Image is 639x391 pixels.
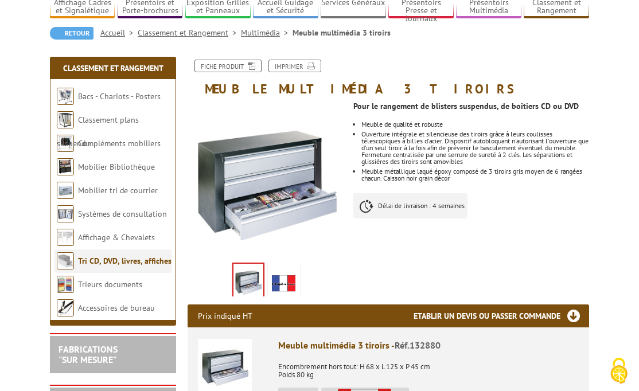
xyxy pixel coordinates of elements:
[78,185,158,196] a: Mobilier tri de courrier
[414,304,589,327] h3: Etablir un devis ou passer commande
[78,232,155,243] a: Affichage & Chevalets
[57,182,74,199] img: Mobilier tri de courrier
[78,162,155,172] a: Mobilier Bibliothèque
[198,304,252,327] p: Prix indiqué HT
[241,28,293,38] a: Multimédia
[268,60,321,72] a: Imprimer
[78,209,167,219] a: Systèmes de consultation
[278,355,579,379] p: Encombrement hors tout: H 68 x L 125 x P 45 cm Poids 80 kg
[57,111,74,128] img: Classement plans suspendu
[188,101,345,259] img: multimedia_132880.jpg
[50,27,93,40] a: Retour
[278,339,579,352] div: Meuble multimédia 3 tiroirs -
[59,343,118,365] a: FABRICATIONS"Sur Mesure"
[353,101,579,111] strong: Pour le rangement de blisters suspendus, de boîtiers CD ou DVD
[78,91,161,101] a: Bacs - Chariots - Posters
[57,299,74,316] img: Accessoires de bureau
[605,357,633,385] img: Cookies (fenêtre modale)
[100,28,138,38] a: Accueil
[395,339,441,351] span: Réf.132880
[293,27,391,38] li: Meuble multimédia 3 tiroirs
[361,131,589,165] li: Ouverture intégrale et silencieuse des tiroirs grâce à leurs coulisses télescopiques à billes d'a...
[57,276,74,293] img: Trieurs documents
[78,279,142,290] a: Trieurs documents
[78,256,172,266] a: Tri CD, DVD, livres, affiches
[57,229,74,246] img: Affichage & Chevalets
[57,88,74,105] img: Bacs - Chariots - Posters
[138,28,241,38] a: Classement et Rangement
[57,205,74,222] img: Systèmes de consultation
[78,138,161,148] a: Compléments mobiliers
[57,252,74,269] img: Tri CD, DVD, livres, affiches
[57,115,139,148] a: Classement plans suspendu
[78,303,155,313] a: Accessoires de bureau
[353,193,467,218] p: Délai de livraison : 4 semaines
[194,60,262,72] a: Fiche produit
[57,158,74,175] img: Mobilier Bibliothèque
[361,121,589,128] li: Meuble de qualité et robuste
[361,168,589,182] li: Meuble métallique laqué époxy composé de 3 tiroirs gris moyen de 6 rangées chacun. Caisson noir g...
[599,352,639,391] button: Cookies (fenêtre modale)
[233,264,263,299] img: multimedia_132880.jpg
[63,63,163,73] a: Classement et Rangement
[270,265,298,300] img: edimeta_produit_fabrique_en_france.jpg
